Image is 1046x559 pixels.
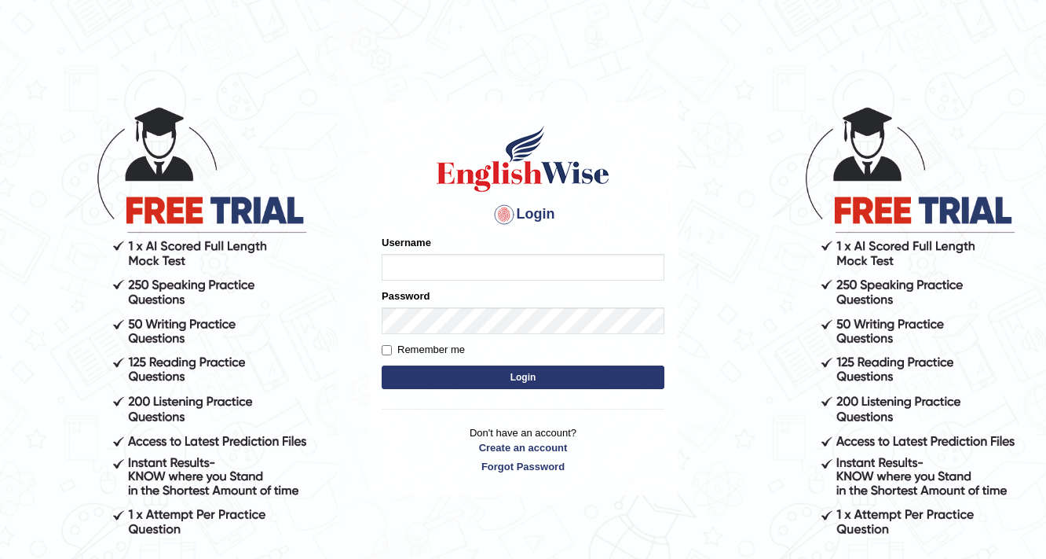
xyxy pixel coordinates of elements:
label: Remember me [382,342,465,358]
h4: Login [382,202,664,227]
img: Logo of English Wise sign in for intelligent practice with AI [433,123,613,194]
input: Remember me [382,345,392,355]
label: Username [382,235,431,250]
a: Forgot Password [382,459,664,474]
p: Don't have an account? [382,425,664,474]
a: Create an account [382,440,664,455]
button: Login [382,366,664,389]
label: Password [382,289,430,303]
